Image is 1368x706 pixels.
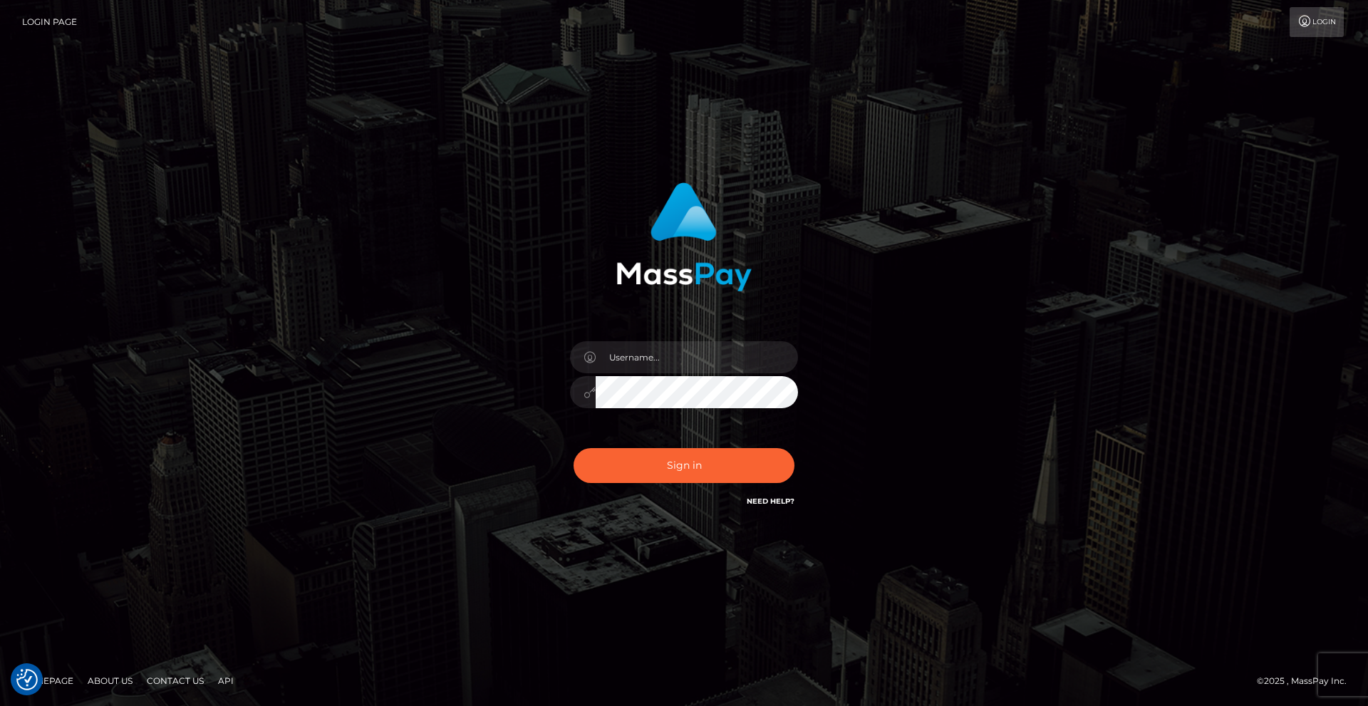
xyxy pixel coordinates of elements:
[1290,7,1344,37] a: Login
[16,669,38,690] button: Consent Preferences
[22,7,77,37] a: Login Page
[596,341,798,373] input: Username...
[212,670,239,692] a: API
[82,670,138,692] a: About Us
[1257,673,1357,689] div: © 2025 , MassPay Inc.
[16,669,38,690] img: Revisit consent button
[574,448,794,483] button: Sign in
[16,670,79,692] a: Homepage
[747,497,794,506] a: Need Help?
[616,182,752,291] img: MassPay Login
[141,670,209,692] a: Contact Us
